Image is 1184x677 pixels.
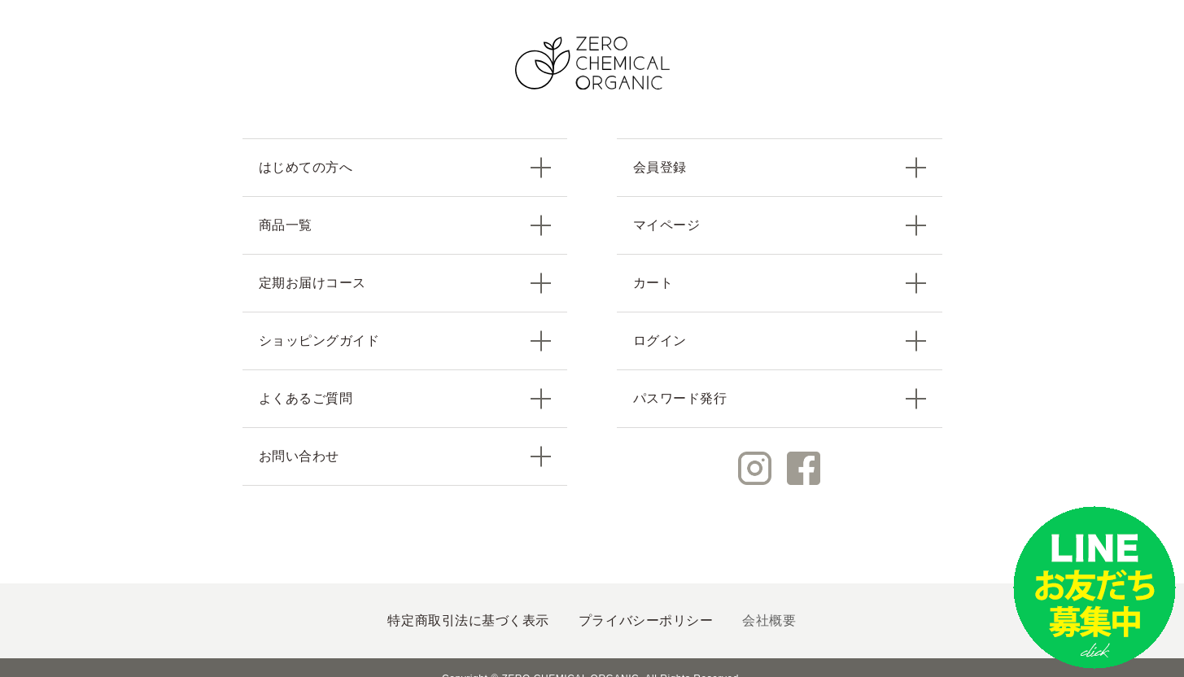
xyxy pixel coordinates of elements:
a: 商品一覧 [242,196,568,254]
a: 会社概要 [742,614,796,627]
a: 特定商取引法に基づく表示 [387,614,548,627]
a: お問い合わせ [242,427,568,486]
a: 会員登録 [617,138,942,196]
a: マイページ [617,196,942,254]
a: ショッピングガイド [242,312,568,369]
a: ログイン [617,312,942,369]
img: ZERO CHEMICAL ORGANIC [515,37,670,90]
a: はじめての方へ [242,138,568,196]
a: よくあるご質問 [242,369,568,427]
a: カート [617,254,942,312]
img: Facebook [787,452,820,485]
img: Instagram [738,452,771,485]
img: small_line.png [1013,506,1176,669]
a: パスワード発行 [617,369,942,428]
a: 定期お届けコース [242,254,568,312]
a: プライバシーポリシー [579,614,713,627]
